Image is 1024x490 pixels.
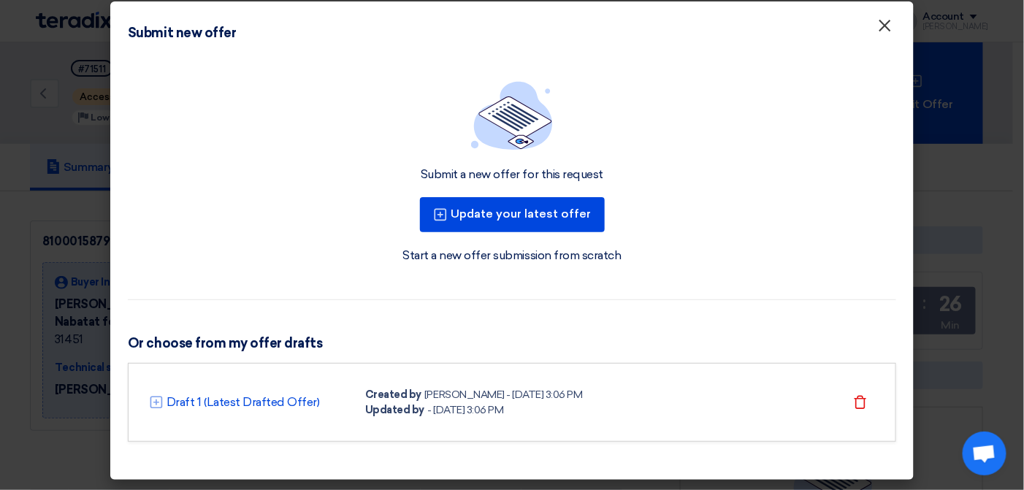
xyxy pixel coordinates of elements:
div: Submit a new offer for this request [421,167,603,183]
div: [PERSON_NAME] - [DATE] 3:06 PM [424,387,583,402]
span: × [877,15,892,44]
img: empty_state_list.svg [471,81,553,150]
div: Updated by [365,402,424,418]
button: Close [866,12,903,41]
h3: Or choose from my offer drafts [128,335,896,351]
div: - [DATE] 3:06 PM [427,402,503,418]
a: Draft 1 (Latest Drafted Offer) [167,394,320,411]
a: Start a new offer submission from scratch [402,247,621,264]
button: Update your latest offer [420,197,605,232]
div: Submit new offer [128,23,236,43]
div: Created by [365,387,421,402]
div: Open chat [963,432,1006,475]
